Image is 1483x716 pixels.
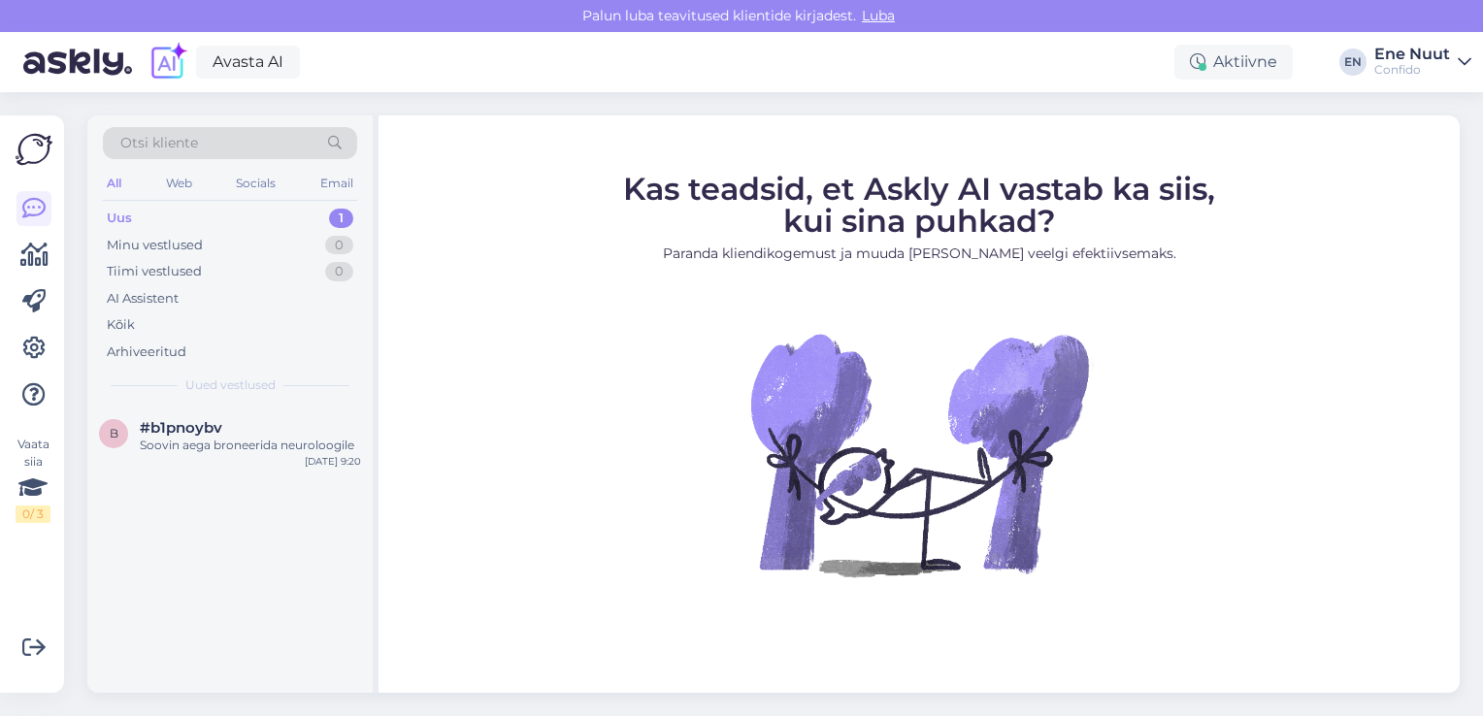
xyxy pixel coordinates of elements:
[1374,62,1450,78] div: Confido
[325,236,353,255] div: 0
[103,171,125,196] div: All
[148,42,188,82] img: explore-ai
[1374,47,1450,62] div: Ene Nuut
[623,170,1215,240] span: Kas teadsid, et Askly AI vastab ka siis, kui sina puhkad?
[623,244,1215,264] p: Paranda kliendikogemust ja muuda [PERSON_NAME] veelgi efektiivsemaks.
[16,436,50,523] div: Vaata siia
[856,7,901,24] span: Luba
[110,426,118,440] span: b
[305,454,361,469] div: [DATE] 9:20
[107,289,179,309] div: AI Assistent
[140,437,361,454] div: Soovin aega broneerida neuroloogile
[232,171,280,196] div: Socials
[107,236,203,255] div: Minu vestlused
[1174,45,1293,80] div: Aktiivne
[1339,49,1367,76] div: EN
[744,279,1094,629] img: No Chat active
[120,133,198,153] span: Otsi kliente
[16,131,52,168] img: Askly Logo
[107,342,186,362] div: Arhiveeritud
[325,262,353,281] div: 0
[107,209,132,228] div: Uus
[16,505,50,523] div: 0 / 3
[329,209,353,228] div: 1
[140,419,222,437] span: #b1pnoybv
[162,171,196,196] div: Web
[196,46,300,79] a: Avasta AI
[107,262,202,281] div: Tiimi vestlused
[316,171,357,196] div: Email
[1374,47,1471,78] a: Ene NuutConfido
[185,376,276,394] span: Uued vestlused
[107,315,135,335] div: Kõik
